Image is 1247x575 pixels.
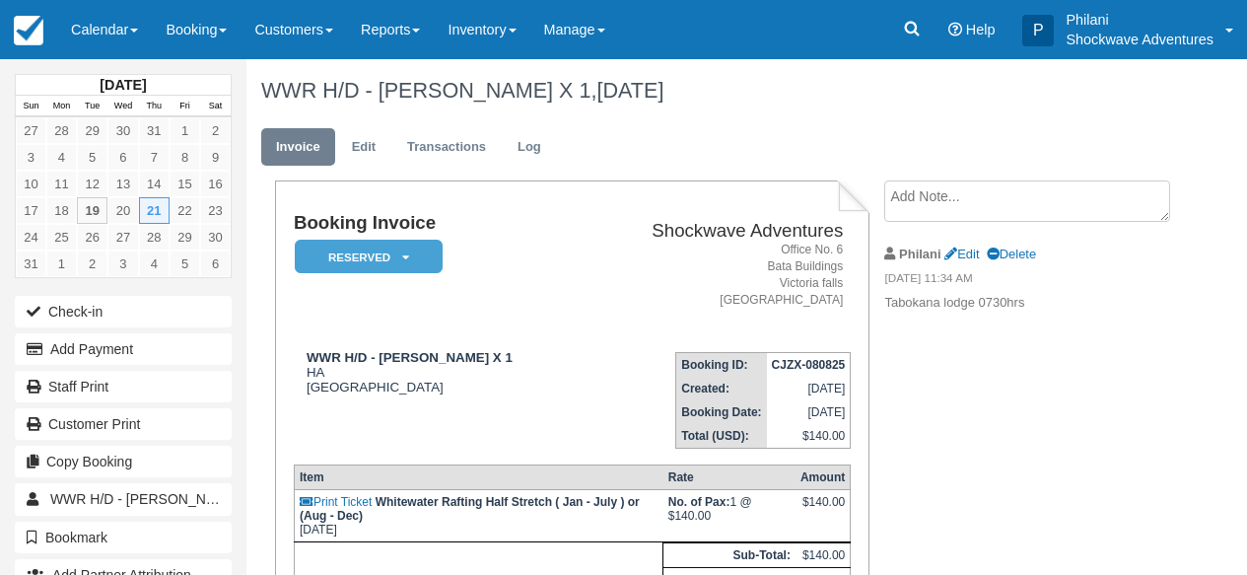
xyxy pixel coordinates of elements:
[772,358,846,372] strong: CJZX-080825
[77,96,107,117] th: Tue
[170,144,200,171] a: 8
[170,117,200,144] a: 1
[46,171,77,197] a: 11
[16,224,46,251] a: 24
[200,117,231,144] a: 2
[139,224,170,251] a: 28
[200,251,231,277] a: 6
[1022,15,1054,46] div: P
[77,117,107,144] a: 29
[107,197,138,224] a: 20
[170,96,200,117] th: Fri
[16,251,46,277] a: 31
[899,247,940,261] strong: Philani
[170,197,200,224] a: 22
[16,96,46,117] th: Sun
[107,117,138,144] a: 30
[200,96,231,117] th: Sat
[767,377,851,400] td: [DATE]
[200,144,231,171] a: 9
[294,466,662,490] th: Item
[337,128,390,167] a: Edit
[46,197,77,224] a: 18
[15,522,232,553] button: Bookmark
[14,16,43,45] img: checkfront-main-nav-mini-logo.png
[46,96,77,117] th: Mon
[200,224,231,251] a: 30
[1066,10,1213,30] p: Philani
[139,144,170,171] a: 7
[77,251,107,277] a: 2
[503,128,556,167] a: Log
[944,247,979,261] a: Edit
[948,23,962,36] i: Help
[663,490,796,542] td: 1 @ $140.00
[107,224,138,251] a: 27
[295,240,443,274] em: Reserved
[170,171,200,197] a: 15
[294,239,436,275] a: Reserved
[16,171,46,197] a: 10
[668,495,730,509] strong: No. of Pax
[170,251,200,277] a: 5
[884,270,1166,292] em: [DATE] 11:34 AM
[300,495,640,523] strong: Whitewater Rafting Half Stretch ( Jan - July ) or (Aug - Dec)
[676,353,767,378] th: Booking ID:
[107,251,138,277] a: 3
[46,251,77,277] a: 1
[15,483,232,515] a: WWR H/D - [PERSON_NAME] X 1
[588,221,843,242] h2: Shockwave Adventures
[46,144,77,171] a: 4
[676,424,767,449] th: Total (USD):
[966,22,996,37] span: Help
[139,197,170,224] a: 21
[200,197,231,224] a: 23
[16,197,46,224] a: 17
[16,144,46,171] a: 3
[588,242,843,310] address: Office No. 6 Bata Buildings Victoria falls [GEOGRAPHIC_DATA]
[107,96,138,117] th: Wed
[261,79,1167,103] h1: WWR H/D - [PERSON_NAME] X 1,
[1066,30,1213,49] p: Shockwave Adventures
[294,490,662,542] td: [DATE]
[46,117,77,144] a: 28
[597,78,664,103] span: [DATE]
[139,171,170,197] a: 14
[767,424,851,449] td: $140.00
[884,294,1166,313] p: Tabokana lodge 0730hrs
[15,446,232,477] button: Copy Booking
[200,171,231,197] a: 16
[300,495,372,509] a: Print Ticket
[663,543,796,568] th: Sub-Total:
[139,117,170,144] a: 31
[261,128,335,167] a: Invoice
[392,128,501,167] a: Transactions
[663,466,796,490] th: Rate
[77,224,107,251] a: 26
[796,543,851,568] td: $140.00
[676,377,767,400] th: Created:
[294,350,580,395] div: HA [GEOGRAPHIC_DATA]
[50,491,264,507] span: WWR H/D - [PERSON_NAME] X 1
[16,117,46,144] a: 27
[676,400,767,424] th: Booking Date:
[139,96,170,117] th: Thu
[100,77,146,93] strong: [DATE]
[15,333,232,365] button: Add Payment
[170,224,200,251] a: 29
[107,144,138,171] a: 6
[800,495,845,525] div: $140.00
[77,144,107,171] a: 5
[15,371,232,402] a: Staff Print
[15,296,232,327] button: Check-in
[307,350,513,365] strong: WWR H/D - [PERSON_NAME] X 1
[139,251,170,277] a: 4
[15,408,232,440] a: Customer Print
[77,171,107,197] a: 12
[77,197,107,224] a: 19
[107,171,138,197] a: 13
[767,400,851,424] td: [DATE]
[294,213,580,234] h1: Booking Invoice
[46,224,77,251] a: 25
[987,247,1036,261] a: Delete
